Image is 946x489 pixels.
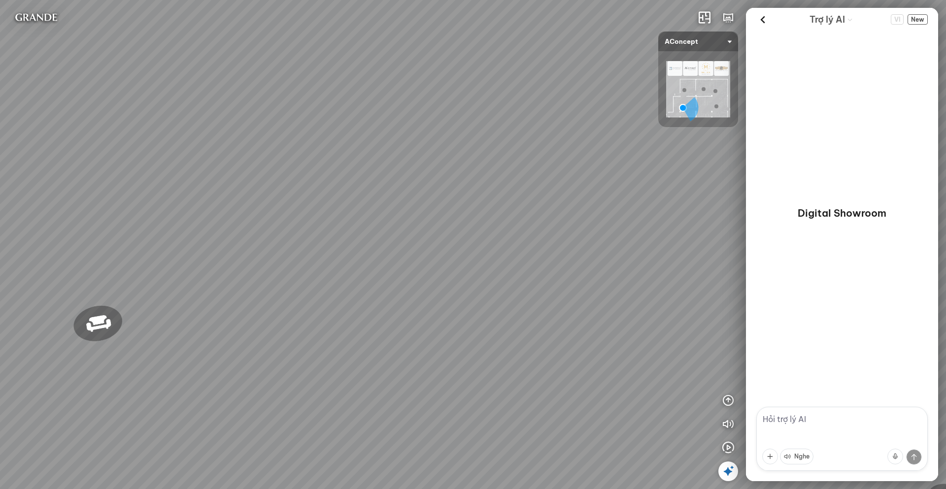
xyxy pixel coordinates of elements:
button: New Chat [908,14,928,25]
div: AI Guide options [810,12,853,27]
button: Change language [891,14,904,25]
span: VI [891,14,904,25]
span: Trợ lý AI [810,13,845,27]
span: AConcept [665,32,732,51]
button: Nghe [780,449,813,464]
img: logo [8,8,65,28]
span: New [908,14,928,25]
p: Digital Showroom [798,206,886,220]
img: AConcept_CTMHTJT2R6E4.png [666,61,730,117]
